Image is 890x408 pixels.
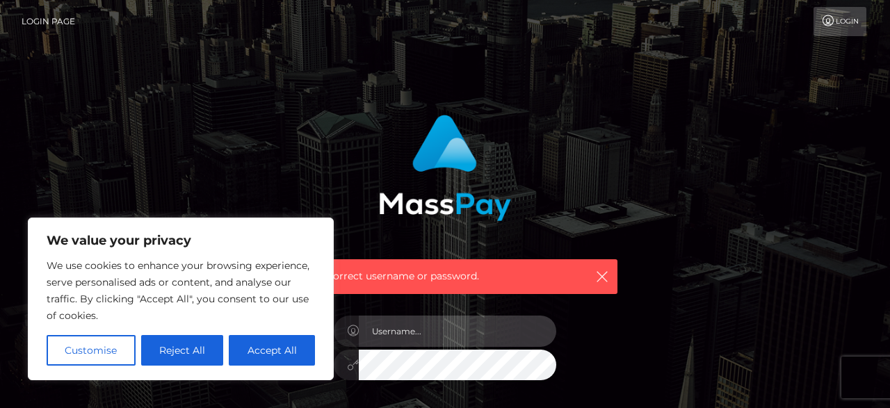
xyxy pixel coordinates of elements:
span: Incorrect username or password. [318,269,572,284]
p: We use cookies to enhance your browsing experience, serve personalised ads or content, and analys... [47,257,315,324]
a: Login Page [22,7,75,36]
button: Accept All [229,335,315,366]
button: Customise [47,335,136,366]
input: Username... [359,316,556,347]
img: MassPay Login [379,115,511,221]
button: Reject All [141,335,224,366]
a: Login [814,7,866,36]
p: We value your privacy [47,232,315,249]
div: We value your privacy [28,218,334,380]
